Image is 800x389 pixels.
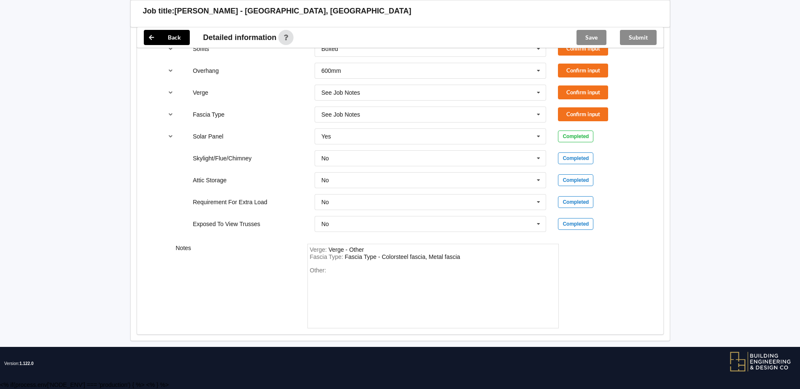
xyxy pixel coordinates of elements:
label: Soffits [193,45,209,52]
div: Yes [321,133,331,139]
span: Fascia Type : [310,253,345,260]
span: Detailed information [203,34,277,41]
div: See Job Notes [321,112,360,117]
div: Completed [558,174,593,186]
img: BEDC logo [730,351,792,372]
div: No [321,177,329,183]
label: Requirement For Extra Load [193,199,267,205]
h3: Job title: [143,6,175,16]
span: Version: [4,347,34,381]
div: See Job Notes [321,90,360,96]
span: Verge : [310,246,329,253]
div: Boxed [321,46,338,52]
div: Completed [558,152,593,164]
button: reference-toggle [162,41,179,56]
button: Confirm input [558,42,608,56]
div: Notes [170,244,302,328]
label: Verge [193,89,208,96]
label: Solar Panel [193,133,223,140]
div: Completed [558,196,593,208]
div: Verge [329,246,364,253]
button: Confirm input [558,85,608,99]
button: reference-toggle [162,63,179,78]
span: 1.122.0 [19,361,33,366]
label: Attic Storage [193,177,226,184]
button: reference-toggle [162,85,179,100]
label: Exposed To View Trusses [193,221,260,227]
div: 600mm [321,68,341,74]
div: No [321,221,329,227]
div: Completed [558,218,593,230]
h3: [PERSON_NAME] - [GEOGRAPHIC_DATA], [GEOGRAPHIC_DATA] [175,6,412,16]
button: reference-toggle [162,107,179,122]
button: Back [144,30,190,45]
label: Fascia Type [193,111,224,118]
button: Confirm input [558,107,608,121]
button: Confirm input [558,64,608,77]
div: Completed [558,131,593,142]
div: No [321,155,329,161]
div: FasciaType [345,253,461,260]
span: Other: [310,267,326,274]
label: Overhang [193,67,218,74]
label: Skylight/Flue/Chimney [193,155,251,162]
button: reference-toggle [162,129,179,144]
div: No [321,199,329,205]
form: notes-field [307,244,559,328]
